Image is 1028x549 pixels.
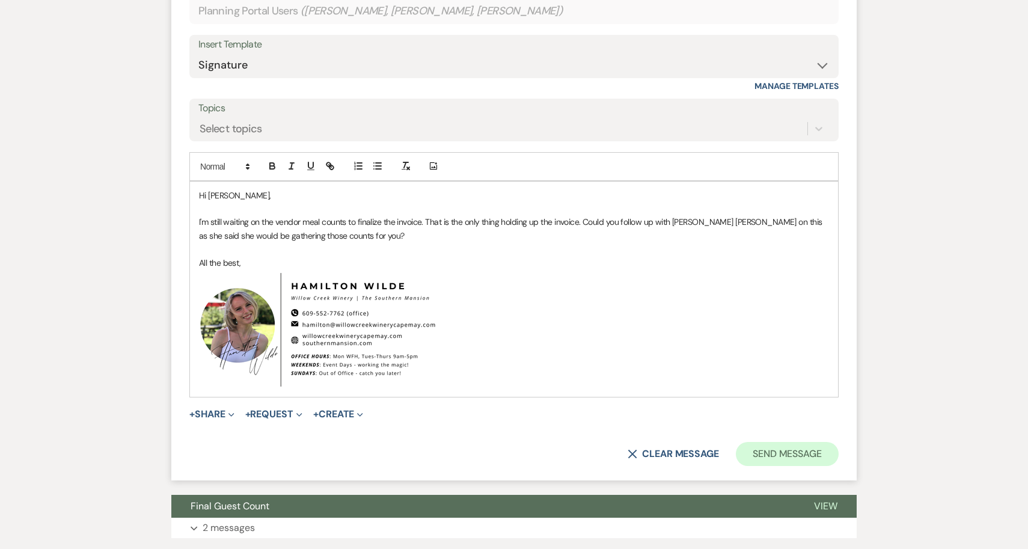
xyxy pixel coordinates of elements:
p: Hi [PERSON_NAME], [199,189,829,202]
button: Send Message [736,442,839,466]
button: Share [189,409,234,419]
button: Request [245,409,302,419]
button: Final Guest Count [171,495,795,518]
div: Select topics [200,120,262,136]
button: Create [313,409,363,419]
button: View [795,495,857,518]
span: I'm still waiting on the vendor meal counts to finalize the invoice. That is the only thing holdi... [199,216,824,241]
div: Insert Template [198,36,830,54]
label: Topics [198,100,830,117]
button: 2 messages [171,518,857,538]
span: + [189,409,195,419]
span: + [313,409,319,419]
span: + [245,409,251,419]
a: Manage Templates [754,81,839,91]
p: All the best, [199,256,829,269]
span: Final Guest Count [191,500,269,512]
span: View [814,500,837,512]
p: 2 messages [203,520,255,536]
span: ( [PERSON_NAME], [PERSON_NAME], [PERSON_NAME] ) [301,3,563,19]
button: Clear message [628,449,719,459]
